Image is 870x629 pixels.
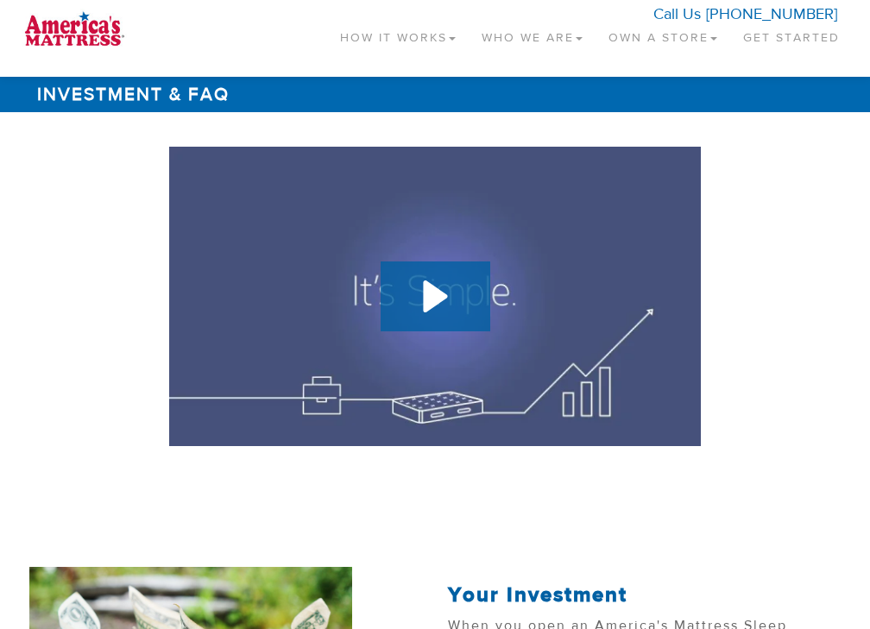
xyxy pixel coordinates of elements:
[653,4,701,24] span: Call Us
[596,9,730,60] a: Own a Store
[29,77,841,112] h1: Investment & FAQ
[448,584,841,607] h2: Your Investment
[17,9,132,52] img: logo
[469,9,596,60] a: Who We Are
[730,9,853,60] a: Get Started
[169,147,702,446] a: Wistia video thumbnail
[706,4,837,24] a: [PHONE_NUMBER]
[327,9,469,60] a: How It Works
